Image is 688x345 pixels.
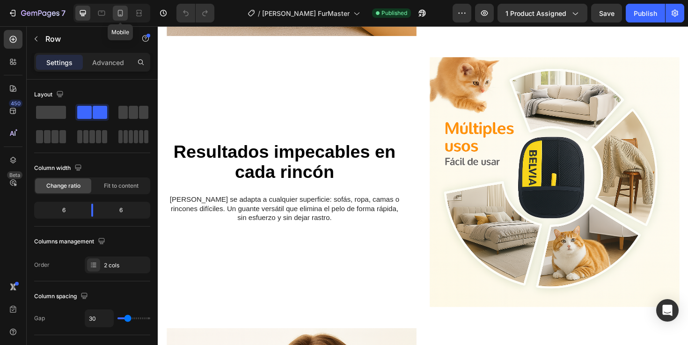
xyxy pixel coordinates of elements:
span: Published [381,9,407,17]
input: Auto [85,310,113,327]
div: Columns management [34,235,107,248]
div: 2 cols [104,261,148,270]
div: Undo/Redo [176,4,214,22]
div: Column spacing [34,290,90,303]
div: Gap [34,314,45,323]
div: Order [34,261,50,269]
span: Change ratio [46,182,81,190]
div: 450 [9,100,22,107]
div: 6 [101,204,148,217]
div: Publish [634,8,657,18]
img: gempages_573512328641774482-81ef8979-8cfb-43b5-b219-f8991db94f93.png [288,33,552,297]
div: Beta [7,171,22,179]
p: Settings [46,58,73,67]
p: Row [45,33,125,44]
div: 6 [36,204,84,217]
button: 7 [4,4,70,22]
span: [PERSON_NAME] FurMaster [262,8,350,18]
p: Advanced [92,58,124,67]
button: 1 product assigned [498,4,587,22]
span: / [258,8,260,18]
iframe: Design area [158,26,688,345]
span: Fit to content [104,182,139,190]
div: Column width [34,162,84,175]
button: Publish [626,4,665,22]
p: 7 [61,7,66,19]
span: 1 product assigned [505,8,566,18]
button: Save [591,4,622,22]
div: Layout [34,88,66,101]
div: Open Intercom Messenger [656,299,679,322]
span: Save [599,9,615,17]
